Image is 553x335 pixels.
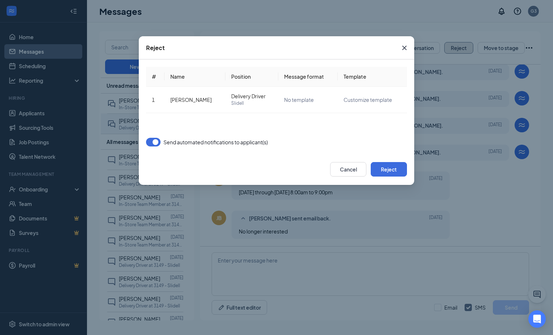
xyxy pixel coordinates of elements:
[231,92,273,100] span: Delivery Driver
[528,310,546,328] div: Open Intercom Messenger
[146,67,165,87] th: #
[395,36,414,59] button: Close
[330,162,366,177] button: Cancel
[231,100,273,107] span: Slidell
[146,44,165,52] div: Reject
[278,67,338,87] th: Message format
[338,67,407,87] th: Template
[344,96,392,103] span: Customize template
[371,162,407,177] button: Reject
[165,67,225,87] th: Name
[163,138,268,146] span: Send automated notifications to applicant(s)
[400,44,409,52] svg: Cross
[152,96,155,103] span: 1
[284,96,314,103] span: No template
[165,87,225,113] td: [PERSON_NAME]
[225,67,278,87] th: Position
